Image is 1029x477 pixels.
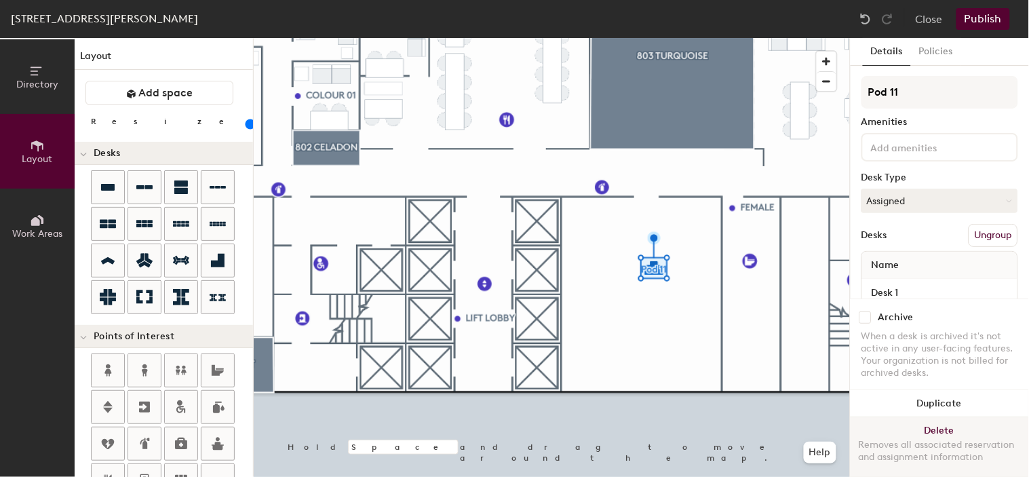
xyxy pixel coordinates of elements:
[94,148,120,159] span: Desks
[911,38,961,66] button: Policies
[916,8,943,30] button: Close
[75,49,253,70] h1: Layout
[956,8,1010,30] button: Publish
[878,312,914,323] div: Archive
[861,189,1018,213] button: Assigned
[94,331,174,342] span: Points of Interest
[863,38,911,66] button: Details
[91,116,241,127] div: Resize
[139,86,193,100] span: Add space
[969,224,1018,247] button: Ungroup
[861,330,1018,379] div: When a desk is archived it's not active in any user-facing features. Your organization is not bil...
[861,230,887,241] div: Desks
[804,442,836,463] button: Help
[85,81,233,105] button: Add space
[859,12,872,26] img: Undo
[12,228,62,240] span: Work Areas
[865,283,1015,302] input: Unnamed desk
[11,10,198,27] div: [STREET_ADDRESS][PERSON_NAME]
[865,253,906,278] span: Name
[22,153,53,165] span: Layout
[851,417,1029,477] button: DeleteRemoves all associated reservation and assignment information
[861,172,1018,183] div: Desk Type
[880,12,894,26] img: Redo
[851,390,1029,417] button: Duplicate
[861,117,1018,128] div: Amenities
[16,79,58,90] span: Directory
[868,138,990,155] input: Add amenities
[859,439,1021,463] div: Removes all associated reservation and assignment information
